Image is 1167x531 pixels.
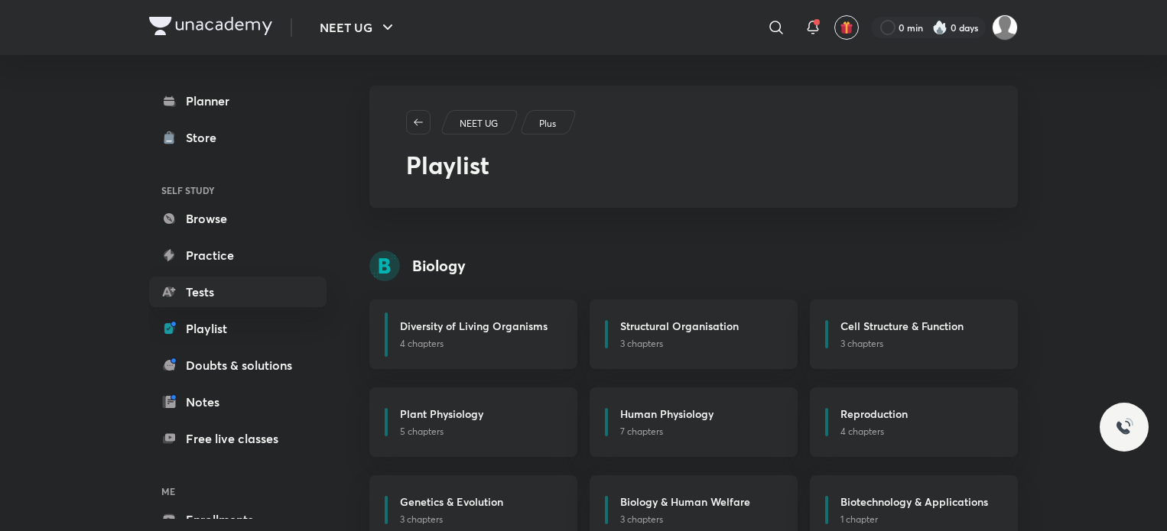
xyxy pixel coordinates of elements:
a: Plant Physiology5 chapters [369,387,577,457]
a: Diversity of Living Organisms4 chapters [369,299,577,369]
button: NEET UG [310,12,406,43]
a: NEET UG [457,117,501,131]
img: streak [932,20,948,35]
h6: Biology & Human Welfare [620,494,750,510]
h6: ME [149,478,327,504]
h6: Genetics & Evolution [400,494,503,510]
img: Aadrika Singh [992,15,1018,40]
a: Free live classes [149,423,327,454]
a: Structural Organisation3 chapters [590,299,798,369]
p: 1 chapter [840,513,1000,526]
h6: Human Physiology [620,406,714,422]
a: Practice [149,240,327,270]
p: 3 chapters [400,513,559,526]
h2: Playlist [406,147,981,183]
img: avatar [840,21,853,34]
h6: SELF STUDY [149,177,327,203]
p: 5 chapters [400,425,559,439]
h6: Structural Organisation [620,318,739,334]
a: Cell Structure & Function3 chapters [810,299,1018,369]
a: Human Physiology7 chapters [590,387,798,457]
a: Planner [149,86,327,116]
p: 4 chapters [400,337,559,351]
h6: Reproduction [840,406,908,422]
p: 7 chapters [620,425,779,439]
h4: Biology [412,254,466,277]
a: Browse [149,203,327,234]
h6: Plant Physiology [400,406,483,422]
a: Doubts & solutions [149,350,327,380]
a: Plus [537,117,559,131]
p: Plus [539,117,556,131]
h6: Diversity of Living Organisms [400,318,548,334]
img: syllabus [369,251,400,281]
a: Company Logo [149,17,272,39]
p: NEET UG [460,117,498,131]
a: Store [149,122,327,153]
h6: Biotechnology & Applications [840,494,988,510]
img: Company Logo [149,17,272,35]
p: 3 chapters [840,337,1000,351]
p: 4 chapters [840,425,1000,439]
a: Tests [149,277,327,307]
a: Notes [149,387,327,417]
h6: Cell Structure & Function [840,318,964,334]
p: 3 chapters [620,337,779,351]
div: Store [186,128,226,147]
img: ttu [1115,418,1133,436]
button: avatar [834,15,859,40]
a: Playlist [149,313,327,344]
p: 3 chapters [620,513,779,526]
a: Reproduction4 chapters [810,387,1018,457]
